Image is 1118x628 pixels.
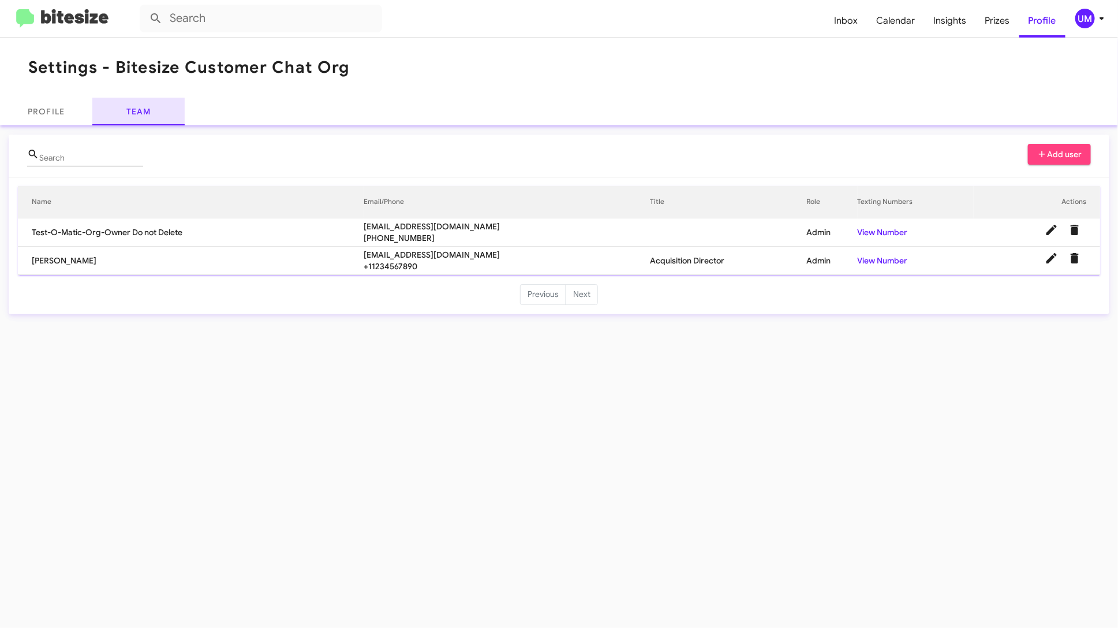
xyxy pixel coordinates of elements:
span: +11234567890 [364,261,650,272]
input: Name or Email [39,154,143,163]
input: Search [140,5,382,32]
th: Name [18,186,364,218]
td: Test-O-Matic-Org-Owner Do not Delete [18,218,364,247]
button: Delete User [1063,218,1086,241]
th: Email/Phone [364,186,650,218]
a: View Number [858,255,908,266]
th: Role [806,186,857,218]
a: Prizes [976,4,1019,38]
th: Texting Numbers [858,186,974,218]
span: [EMAIL_ADDRESS][DOMAIN_NAME] [364,221,650,232]
span: [PHONE_NUMBER] [364,232,650,244]
td: Admin [806,218,857,247]
th: Title [650,186,806,218]
button: Add user [1028,144,1091,165]
a: Calendar [868,4,925,38]
a: Inbox [825,4,868,38]
div: UM [1075,9,1095,28]
span: [EMAIL_ADDRESS][DOMAIN_NAME] [364,249,650,261]
td: [PERSON_NAME] [18,247,364,275]
h1: Settings - Bitesize Customer Chat Org [28,58,349,77]
td: Admin [806,247,857,275]
a: Insights [925,4,976,38]
td: Acquisition Director [650,247,806,275]
th: Actions [974,186,1100,218]
a: Profile [1019,4,1065,38]
a: View Number [858,227,908,237]
a: Team [92,98,185,125]
button: Delete User [1063,247,1086,270]
span: Add user [1037,144,1082,165]
button: UM [1065,9,1105,28]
